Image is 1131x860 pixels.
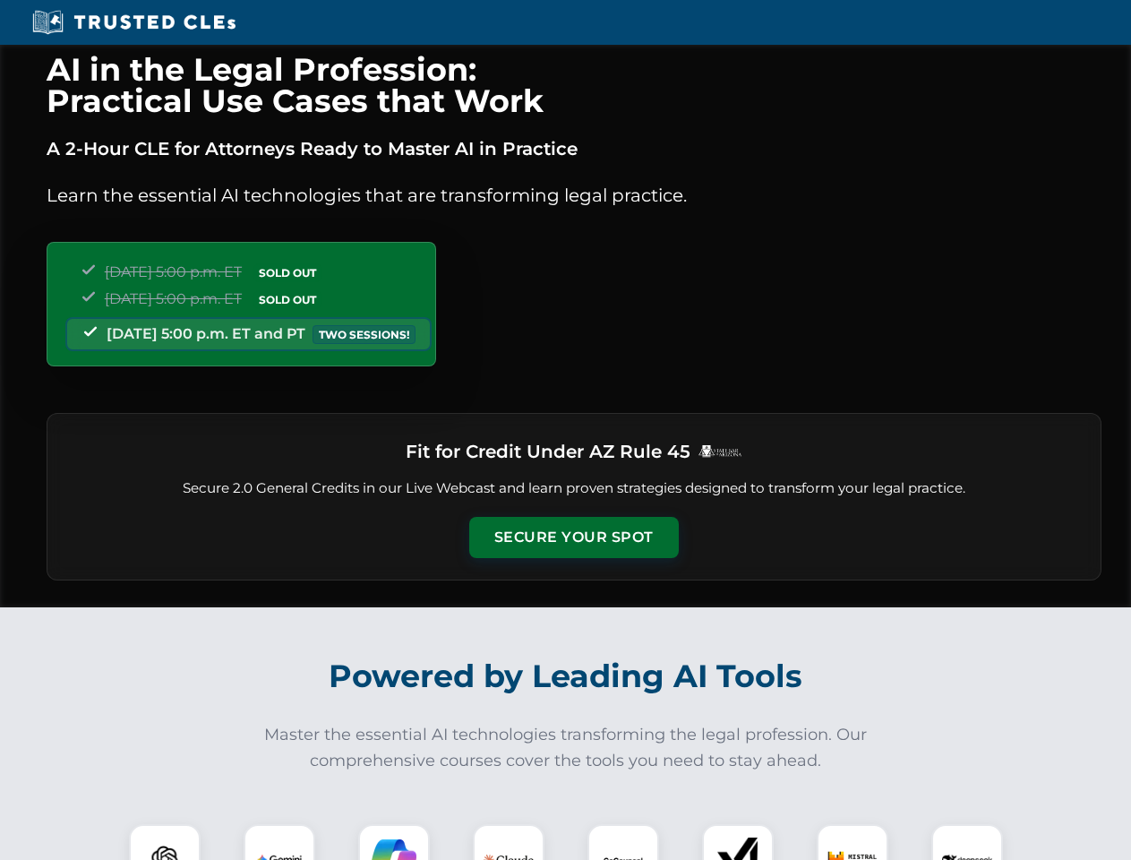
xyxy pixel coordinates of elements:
[70,645,1062,708] h2: Powered by Leading AI Tools
[47,134,1101,163] p: A 2-Hour CLE for Attorneys Ready to Master AI in Practice
[27,9,241,36] img: Trusted CLEs
[469,517,679,558] button: Secure Your Spot
[69,478,1079,499] p: Secure 2.0 General Credits in our Live Webcast and learn proven strategies designed to transform ...
[253,290,322,309] span: SOLD OUT
[406,435,690,468] h3: Fit for Credit Under AZ Rule 45
[47,181,1101,210] p: Learn the essential AI technologies that are transforming legal practice.
[105,290,242,307] span: [DATE] 5:00 p.m. ET
[47,54,1101,116] h1: AI in the Legal Profession: Practical Use Cases that Work
[253,722,879,774] p: Master the essential AI technologies transforming the legal profession. Our comprehensive courses...
[253,263,322,282] span: SOLD OUT
[698,444,742,458] img: Logo
[105,263,242,280] span: [DATE] 5:00 p.m. ET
